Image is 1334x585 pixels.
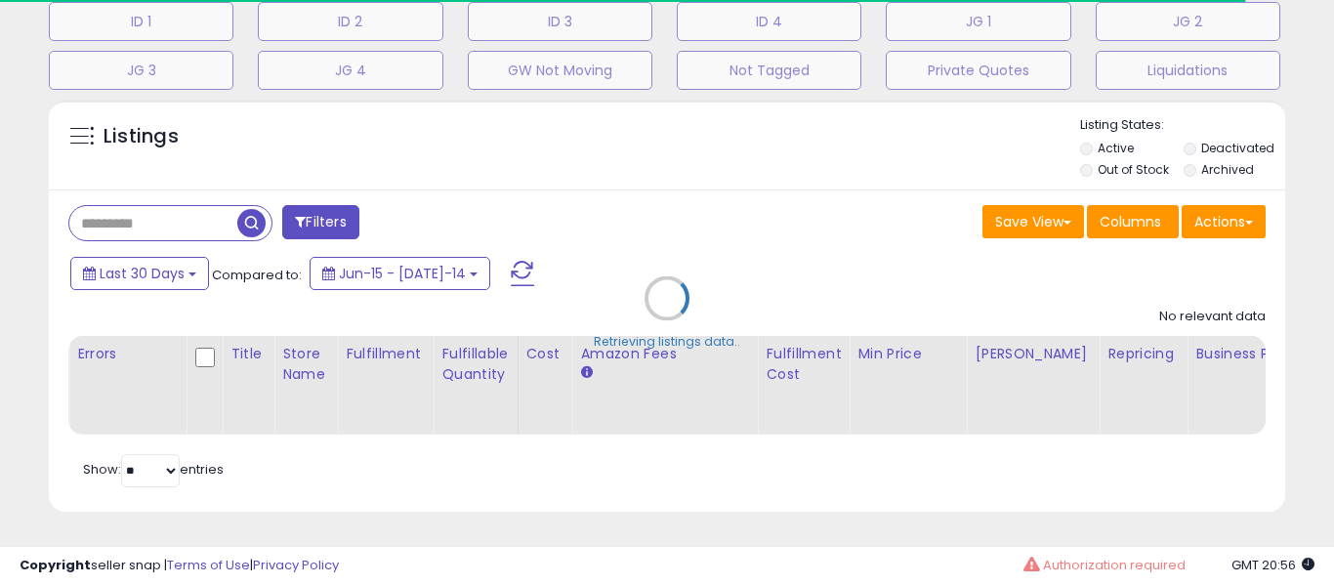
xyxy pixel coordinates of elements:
[886,51,1070,90] button: Private Quotes
[49,51,233,90] button: JG 3
[594,332,740,350] div: Retrieving listings data..
[1231,556,1314,574] span: 2025-08-14 20:56 GMT
[1096,51,1280,90] button: Liquidations
[258,51,442,90] button: JG 4
[258,2,442,41] button: ID 2
[167,556,250,574] a: Terms of Use
[468,51,652,90] button: GW Not Moving
[20,557,339,575] div: seller snap | |
[468,2,652,41] button: ID 3
[677,2,861,41] button: ID 4
[49,2,233,41] button: ID 1
[253,556,339,574] a: Privacy Policy
[677,51,861,90] button: Not Tagged
[1096,2,1280,41] button: JG 2
[886,2,1070,41] button: JG 1
[20,556,91,574] strong: Copyright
